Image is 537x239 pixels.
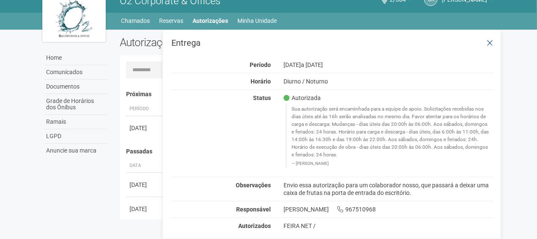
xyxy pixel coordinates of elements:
div: FEIRA NET / [284,222,495,230]
div: [DATE] [129,124,161,132]
th: Período [126,102,164,116]
footer: [PERSON_NAME] [292,161,490,167]
div: [DATE] [277,61,501,69]
strong: Período [250,61,271,68]
span: a [DATE] [301,61,323,68]
h3: Entrega [171,39,494,47]
a: Ramais [44,115,107,129]
th: Data [126,159,164,173]
a: Chamados [121,15,150,27]
blockquote: Sua autorização será encaminhada para a equipe de apoio. Solicitações recebidas nos dias úteis at... [286,104,495,168]
strong: Horário [251,78,271,85]
a: Grade de Horários dos Ônibus [44,94,107,115]
h4: Próximas [126,91,489,97]
a: LGPD [44,129,107,144]
strong: Autorizados [238,222,271,229]
div: [PERSON_NAME] 967510968 [277,206,501,213]
a: Comunicados [44,65,107,80]
div: [DATE] [129,205,161,213]
strong: Responsável [236,206,271,213]
div: Diurno / Noturno [277,78,501,85]
strong: Status [253,94,271,101]
strong: Observações [236,182,271,189]
a: Reservas [160,15,184,27]
div: [DATE] [129,181,161,189]
a: Autorizações [193,15,229,27]
div: Envio essa autorização para um colaborador nosso, que passará a deixar uma caixa de frutas na por... [277,181,501,197]
span: Autorizada [284,94,321,102]
a: Home [44,51,107,65]
a: Anuncie sua marca [44,144,107,158]
h2: Autorizações [120,36,301,49]
h4: Passadas [126,148,489,155]
a: Minha Unidade [238,15,277,27]
a: Documentos [44,80,107,94]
